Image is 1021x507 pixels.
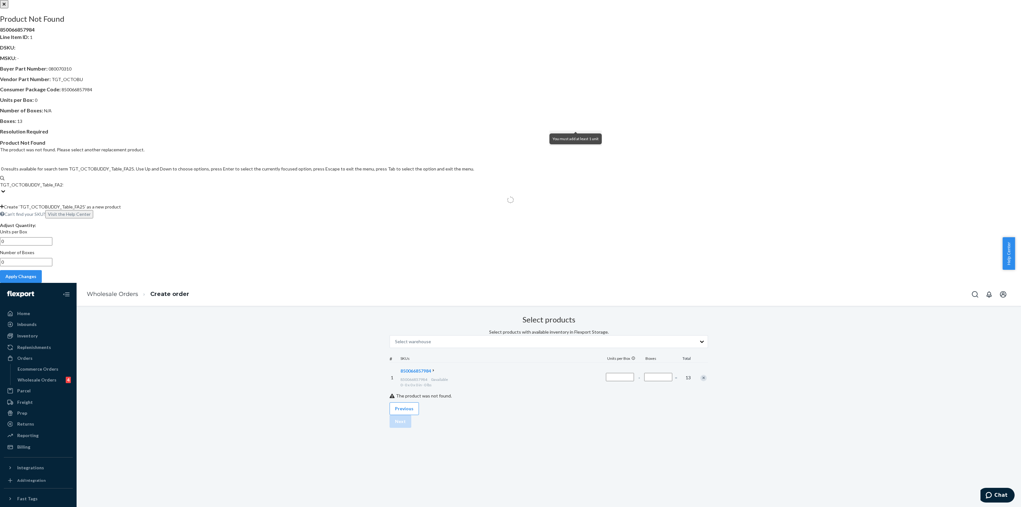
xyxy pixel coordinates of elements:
span: N/A [44,108,52,113]
span: Chat [14,4,27,10]
span: 13 [17,118,22,124]
span: 080070310 [48,66,71,72]
span: 1 [30,34,33,40]
button: 0 results available for search term TGT_OCTOBUDDY_Table_FA25. Use Up and Down to choose options, ... [45,210,93,218]
span: 0 [35,97,37,103]
span: - [17,56,19,61]
span: Can't find your SKU? [4,211,93,217]
span: Create ‘TGT_OCTOBUDDY_Table_FA25’ as a new product [4,204,121,209]
span: TGT_OCTOBU [52,77,83,82]
span: 850066857984 [62,87,92,92]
